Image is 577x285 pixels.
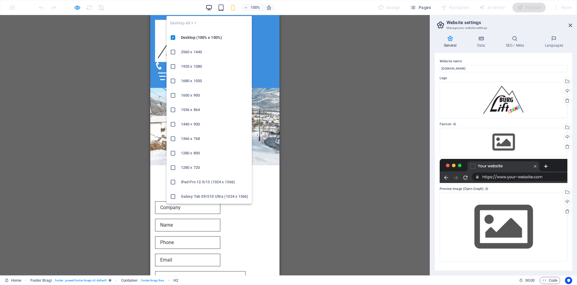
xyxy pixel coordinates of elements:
[536,36,572,48] h4: Languages
[181,193,248,200] h6: Galaxy Tab S9/S10 Ultra (1024 x 1366)
[440,185,567,193] label: Preview Image (Open Graph)
[181,77,248,85] h6: 1680 x 1050
[447,25,560,31] h3: Manage your website settings
[440,128,567,156] div: Select files from the file manager, stock photos, or upload file(s)
[525,277,535,284] span: 00 00
[468,36,496,48] h4: Data
[181,150,248,157] h6: 1280 x 800
[530,278,530,283] span: :
[181,106,248,113] h6: 1536 x 864
[408,3,433,12] button: Pages
[496,36,536,48] h4: SEO / Meta
[440,65,567,72] input: Name...
[30,277,52,284] span: Click to select. Double-click to edit
[440,58,567,65] label: Website name
[251,4,260,11] h6: 100%
[435,36,468,48] h4: General
[447,20,572,25] h2: Website settings
[376,3,403,12] div: Design (Ctrl+Alt+Y)
[121,277,138,284] span: Click to select. Double-click to edit
[540,277,560,284] button: Code
[440,121,567,128] label: Favicon
[181,34,248,41] h6: Desktop (100% x 100%)
[565,277,572,284] button: Usercentrics
[181,63,248,70] h6: 1920 x 1080
[181,164,248,171] h6: 1280 x 720
[181,135,248,142] h6: 1366 x 768
[54,277,107,284] span: . footer .preset-footer-bragi-v3-default
[5,277,21,284] a: Click to cancel selection. Double-click to open Pages
[181,48,248,56] h6: 2560 x 1440
[181,92,248,99] h6: 1600 x 900
[5,169,124,177] h2: Kontaktieren Sie uns
[181,178,248,186] h6: iPad Pro 12.9/13 (1024 x 1366)
[242,4,263,11] button: 100%
[109,279,111,282] i: This element is a customizable preset
[30,277,179,284] nav: breadcrumb
[266,5,272,10] i: On resize automatically adjust zoom level to fit chosen device.
[440,193,567,262] div: Select files from the file manager, stock photos, or upload file(s)
[440,75,567,82] label: Logo
[5,204,70,216] input: Name
[542,277,557,284] span: Code
[140,277,164,284] span: . footer-bragi-box
[410,5,431,11] span: Pages
[181,121,248,128] h6: 1440 × 900
[440,82,567,119] div: logo_burglift_klein-vEbvhlLzFq4mUoKDusVYxQ.png
[173,277,178,284] span: Click to select. Double-click to edit
[519,277,535,284] h6: Session time
[5,221,70,234] input: Phone
[5,186,70,199] input: Company
[5,239,70,251] input: Email
[5,5,62,47] img: burglift.at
